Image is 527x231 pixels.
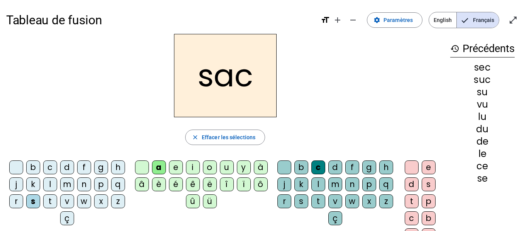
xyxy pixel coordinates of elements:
[277,177,291,191] div: j
[450,88,515,97] div: su
[294,177,308,191] div: k
[345,160,359,174] div: f
[60,160,74,174] div: d
[373,17,380,24] mat-icon: settings
[450,63,515,72] div: sec
[152,160,166,174] div: a
[169,177,183,191] div: é
[328,211,342,225] div: ç
[450,100,515,109] div: vu
[26,177,40,191] div: k
[362,160,376,174] div: g
[186,177,200,191] div: ê
[43,194,57,208] div: t
[405,211,419,225] div: c
[237,177,251,191] div: ï
[450,44,459,53] mat-icon: history
[379,160,393,174] div: h
[9,194,23,208] div: r
[111,177,125,191] div: q
[405,194,419,208] div: t
[220,177,234,191] div: î
[185,130,265,145] button: Effacer les sélections
[237,160,251,174] div: y
[203,177,217,191] div: ë
[277,194,291,208] div: r
[362,194,376,208] div: x
[77,194,91,208] div: w
[429,12,456,28] span: English
[9,177,23,191] div: j
[169,160,183,174] div: e
[450,112,515,121] div: lu
[333,15,342,25] mat-icon: add
[186,160,200,174] div: i
[26,160,40,174] div: b
[203,160,217,174] div: o
[405,177,419,191] div: d
[457,12,499,28] span: Français
[450,162,515,171] div: ce
[330,12,345,28] button: Augmenter la taille de la police
[135,177,149,191] div: â
[26,194,40,208] div: s
[328,194,342,208] div: v
[379,194,393,208] div: z
[450,174,515,183] div: se
[152,177,166,191] div: è
[362,177,376,191] div: p
[450,137,515,146] div: de
[186,194,200,208] div: û
[60,211,74,225] div: ç
[328,160,342,174] div: d
[174,34,277,117] h2: sac
[328,177,342,191] div: m
[450,75,515,84] div: suc
[254,177,268,191] div: ô
[294,160,308,174] div: b
[60,177,74,191] div: m
[311,194,325,208] div: t
[345,194,359,208] div: w
[379,177,393,191] div: q
[311,160,325,174] div: c
[345,12,361,28] button: Diminuer la taille de la police
[450,40,515,57] h3: Précédents
[422,177,436,191] div: s
[345,177,359,191] div: n
[220,160,234,174] div: u
[111,160,125,174] div: h
[450,125,515,134] div: du
[43,160,57,174] div: c
[422,194,436,208] div: p
[203,194,217,208] div: ü
[94,177,108,191] div: p
[422,211,436,225] div: b
[429,12,499,28] mat-button-toggle-group: Language selection
[422,160,436,174] div: e
[311,177,325,191] div: l
[383,15,413,25] span: Paramètres
[505,12,521,28] button: Entrer en plein écran
[77,177,91,191] div: n
[94,194,108,208] div: x
[60,194,74,208] div: v
[94,160,108,174] div: g
[508,15,518,25] mat-icon: open_in_full
[294,194,308,208] div: s
[321,15,330,25] mat-icon: format_size
[348,15,358,25] mat-icon: remove
[254,160,268,174] div: à
[43,177,57,191] div: l
[450,149,515,158] div: le
[6,8,314,32] h1: Tableau de fusion
[77,160,91,174] div: f
[111,194,125,208] div: z
[202,133,255,142] span: Effacer les sélections
[192,134,199,141] mat-icon: close
[367,12,422,28] button: Paramètres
